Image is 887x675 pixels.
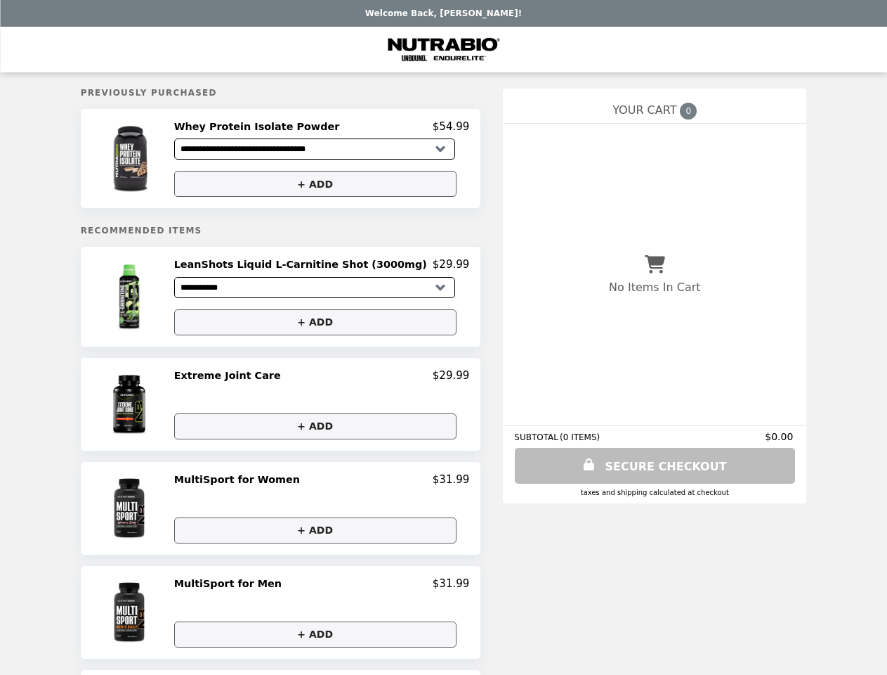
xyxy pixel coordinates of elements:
p: $29.99 [433,369,470,382]
p: Welcome Back, [PERSON_NAME]! [365,8,522,18]
img: MultiSport for Men [94,577,168,648]
img: Brand Logo [385,35,503,64]
p: $31.99 [433,577,470,590]
img: MultiSport for Women [94,473,168,544]
h2: LeanShots Liquid L-Carnitine Shot (3000mg) [174,258,433,271]
button: + ADD [174,171,456,197]
h2: Whey Protein Isolate Powder [174,120,346,133]
button: + ADD [174,413,456,439]
div: Taxes and Shipping calculated at checkout [514,489,795,496]
h2: Extreme Joint Care [174,369,287,382]
p: $54.99 [433,120,470,133]
p: No Items In Cart [609,281,700,294]
span: SUBTOTAL [514,432,560,442]
img: Extreme Joint Care [94,369,168,439]
h2: MultiSport for Men [174,577,287,590]
h5: Previously Purchased [81,88,481,98]
button: + ADD [174,309,456,335]
h2: MultiSport for Women [174,473,305,486]
span: 0 [680,103,697,120]
select: Select a product variant [174,277,455,298]
span: $0.00 [765,431,795,442]
select: Select a product variant [174,139,455,160]
h5: Recommended Items [81,226,481,236]
p: $31.99 [433,473,470,486]
p: $29.99 [433,258,470,271]
span: ( 0 ITEMS ) [560,432,600,442]
button: + ADD [174,622,456,648]
button: + ADD [174,517,456,544]
img: Whey Protein Isolate Powder [91,120,171,197]
span: YOUR CART [612,103,676,117]
img: LeanShots Liquid L-Carnitine Shot (3000mg) [91,258,171,335]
